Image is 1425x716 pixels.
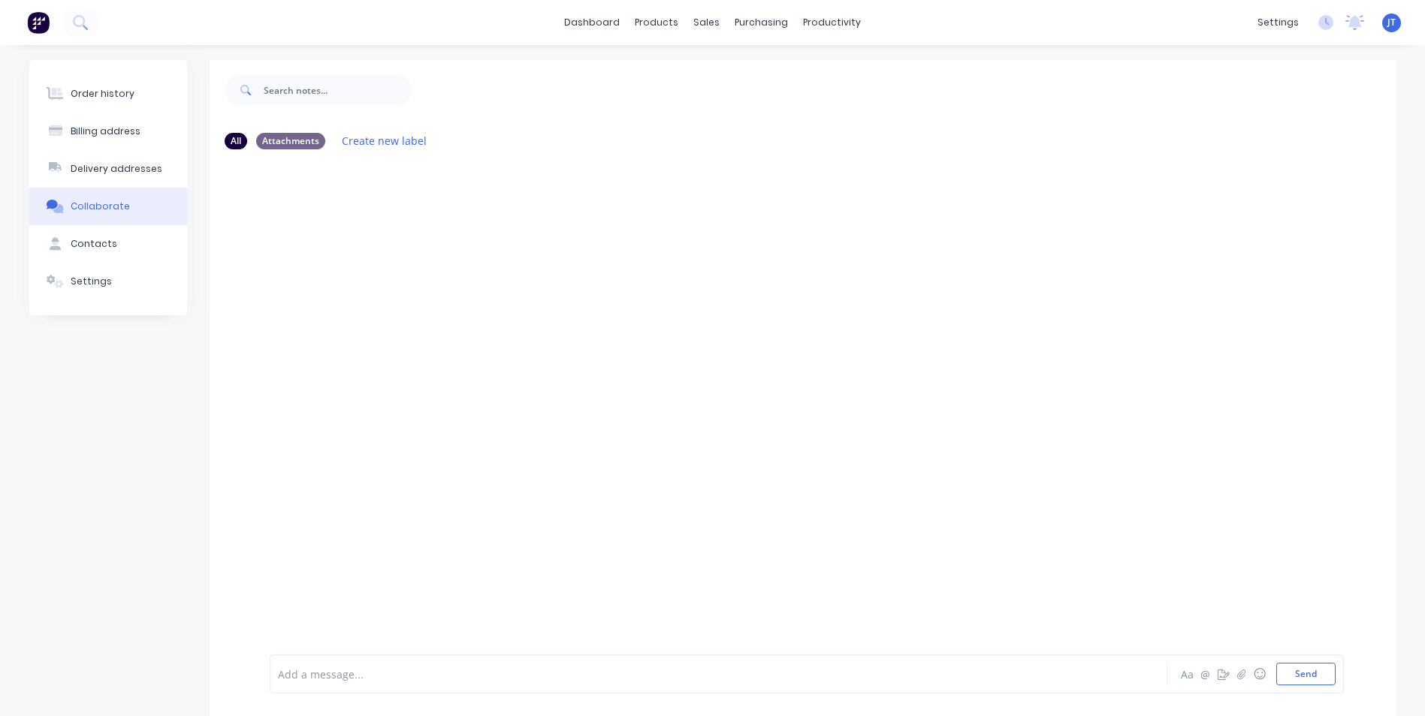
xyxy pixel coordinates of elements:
div: purchasing [727,11,796,34]
button: Order history [29,75,187,113]
button: Billing address [29,113,187,150]
div: Settings [71,275,112,288]
button: Delivery addresses [29,150,187,188]
div: products [627,11,686,34]
span: JT [1387,16,1396,29]
div: Attachments [256,133,325,149]
div: Delivery addresses [71,162,162,176]
div: Billing address [71,125,140,138]
img: Factory [27,11,50,34]
button: Send [1276,663,1336,685]
button: ☺ [1251,665,1269,683]
div: Contacts [71,237,117,251]
button: Create new label [334,131,435,151]
div: All [225,133,247,149]
div: settings [1250,11,1306,34]
div: productivity [796,11,868,34]
button: Aa [1179,665,1197,683]
button: Settings [29,263,187,300]
div: sales [686,11,727,34]
div: Collaborate [71,200,130,213]
input: Search notes... [264,75,412,105]
button: Contacts [29,225,187,263]
a: dashboard [557,11,627,34]
button: Collaborate [29,188,187,225]
button: @ [1197,665,1215,683]
div: Order history [71,87,134,101]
